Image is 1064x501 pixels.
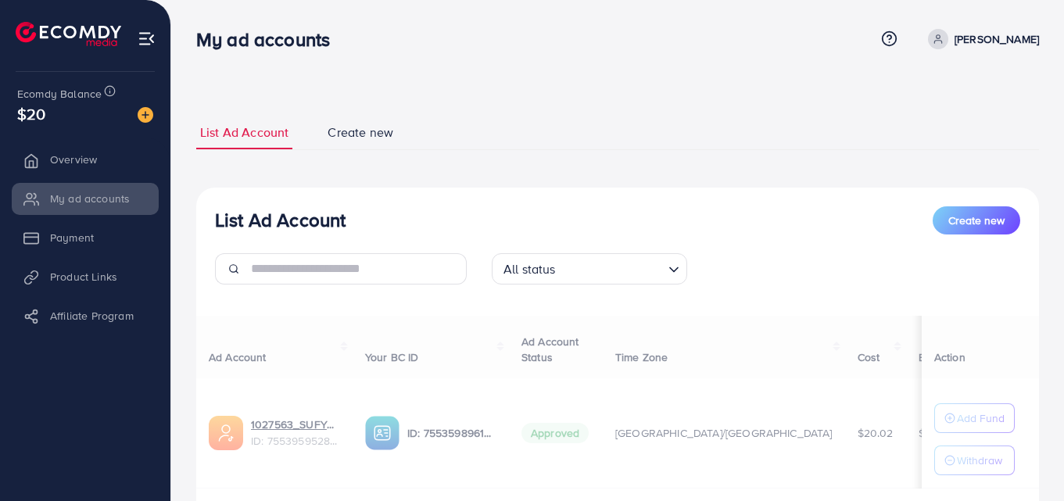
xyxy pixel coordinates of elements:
[561,255,662,281] input: Search for option
[200,123,288,141] span: List Ad Account
[955,30,1039,48] p: [PERSON_NAME]
[215,209,346,231] h3: List Ad Account
[138,30,156,48] img: menu
[933,206,1020,234] button: Create new
[16,22,121,46] img: logo
[17,86,102,102] span: Ecomdy Balance
[328,123,393,141] span: Create new
[492,253,687,284] div: Search for option
[17,102,45,125] span: $20
[922,29,1039,49] a: [PERSON_NAME]
[500,258,559,281] span: All status
[196,28,342,51] h3: My ad accounts
[138,107,153,123] img: image
[948,213,1005,228] span: Create new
